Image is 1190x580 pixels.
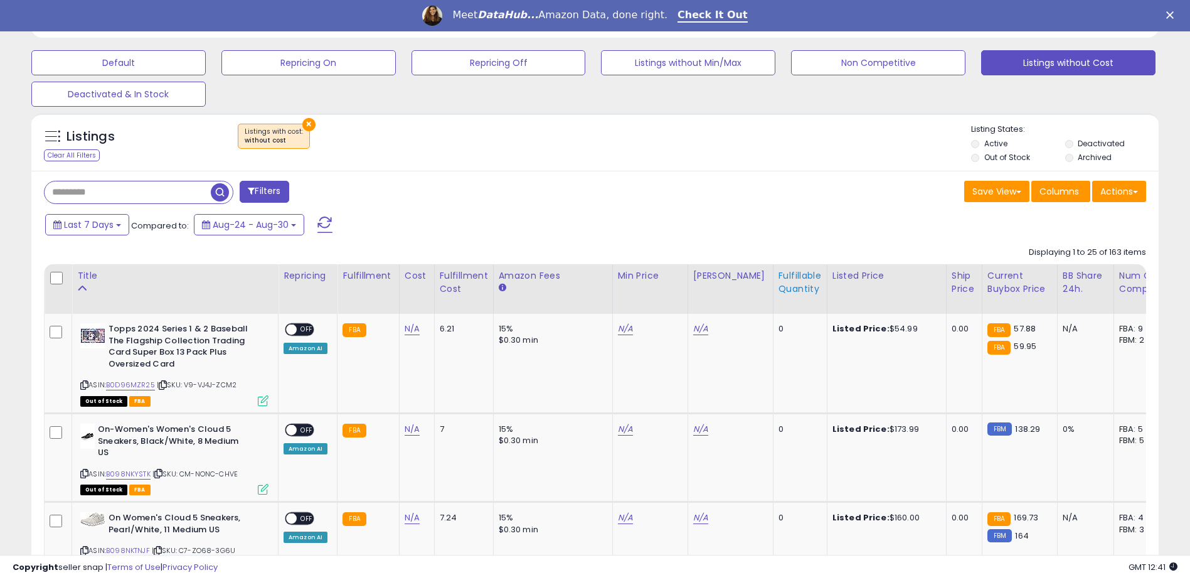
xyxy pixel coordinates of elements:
div: ASIN: [80,424,268,493]
div: Fulfillment [343,269,393,282]
div: 0.00 [952,512,972,524]
div: FBA: 4 [1119,512,1161,524]
a: Check It Out [677,9,748,23]
span: FBA [129,396,151,407]
b: On-Women's Women's Cloud 5 Sneakers, Black/White, 8 Medium US [98,424,250,462]
div: $0.30 min [499,335,603,346]
span: 164 [1015,530,1028,542]
button: Columns [1031,181,1090,202]
div: 15% [499,512,603,524]
a: N/A [693,323,708,335]
div: FBA: 5 [1119,424,1161,435]
img: 21vyE1eFkWL._SL40_.jpg [80,424,95,449]
div: $0.30 min [499,435,603,446]
div: Amazon AI [284,443,327,454]
div: Amazon Fees [499,269,607,282]
button: Repricing Off [412,50,586,75]
button: Aug-24 - Aug-30 [194,214,304,235]
div: FBM: 3 [1119,524,1161,535]
span: | SKU: V9-VJ4J-ZCM2 [157,380,236,390]
button: Listings without Cost [981,50,1155,75]
a: N/A [693,512,708,524]
span: Columns [1039,185,1079,198]
div: 0.00 [952,424,972,435]
div: $160.00 [832,512,937,524]
div: N/A [1063,323,1104,335]
a: N/A [405,423,420,436]
span: Last 7 Days [64,218,114,231]
div: 7 [440,424,484,435]
small: FBA [343,512,366,526]
div: 0 [778,512,817,524]
a: B0D96MZR25 [106,380,155,390]
span: Compared to: [131,220,189,232]
button: Repricing On [221,50,396,75]
a: N/A [618,423,633,436]
label: Deactivated [1078,138,1125,149]
span: Listings with cost : [245,127,303,146]
span: OFF [297,425,317,436]
div: 0 [778,424,817,435]
div: 0 [778,323,817,335]
div: FBM: 5 [1119,435,1161,446]
small: FBA [987,341,1011,355]
small: FBA [343,323,366,337]
img: 51Snc9UVKTL._SL40_.jpg [80,323,105,348]
div: Cost [405,269,429,282]
div: $54.99 [832,323,937,335]
img: Profile image for Georgie [422,6,442,26]
span: Aug-24 - Aug-30 [213,218,289,231]
div: Fulfillable Quantity [778,269,822,296]
a: N/A [618,512,633,524]
label: Archived [1078,152,1112,163]
div: FBA: 9 [1119,323,1161,335]
div: without cost [245,136,303,145]
span: FBA [129,485,151,495]
i: DataHub... [477,9,538,21]
small: FBM [987,422,1012,436]
div: Num of Comp. [1119,269,1165,296]
a: Privacy Policy [162,561,218,573]
small: FBM [987,529,1012,542]
span: 169.73 [1014,512,1038,524]
div: [PERSON_NAME] [693,269,768,282]
span: 2025-09-7 12:41 GMT [1129,561,1177,573]
b: Listed Price: [832,423,890,435]
div: seller snap | | [13,562,218,574]
div: 7.24 [440,512,484,524]
div: $0.30 min [499,524,603,535]
span: OFF [297,325,317,335]
div: ASIN: [80,512,268,571]
div: BB Share 24h. [1063,269,1108,296]
a: N/A [618,323,633,335]
div: Meet Amazon Data, done right. [452,9,667,21]
div: Repricing [284,269,332,282]
div: 0.00 [952,323,972,335]
strong: Copyright [13,561,58,573]
span: OFF [297,513,317,524]
div: Amazon AI [284,532,327,543]
div: 6.21 [440,323,484,335]
p: Listing States: [971,124,1159,136]
h5: Listings [66,128,115,146]
small: FBA [343,424,366,438]
button: Non Competitive [791,50,965,75]
button: × [302,118,316,131]
div: 15% [499,323,603,335]
span: 138.29 [1015,423,1040,435]
div: Title [77,269,273,282]
small: FBA [987,323,1011,337]
div: Min Price [618,269,683,282]
a: N/A [693,423,708,436]
span: All listings that are currently out of stock and unavailable for purchase on Amazon [80,485,127,495]
a: N/A [405,323,420,335]
label: Active [984,138,1007,149]
a: B098NKYSTK [106,469,151,480]
div: Close [1166,11,1179,19]
a: N/A [405,512,420,524]
b: On Women's Cloud 5 Sneakers, Pearl/White, 11 Medium US [109,512,261,539]
img: 41hQaj981BL._SL40_.jpg [80,512,105,527]
b: Topps 2024 Series 1 & 2 Baseball The Flagship Collection Trading Card Super Box 13 Pack Plus Over... [109,323,261,373]
div: Displaying 1 to 25 of 163 items [1029,247,1146,259]
button: Actions [1092,181,1146,202]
